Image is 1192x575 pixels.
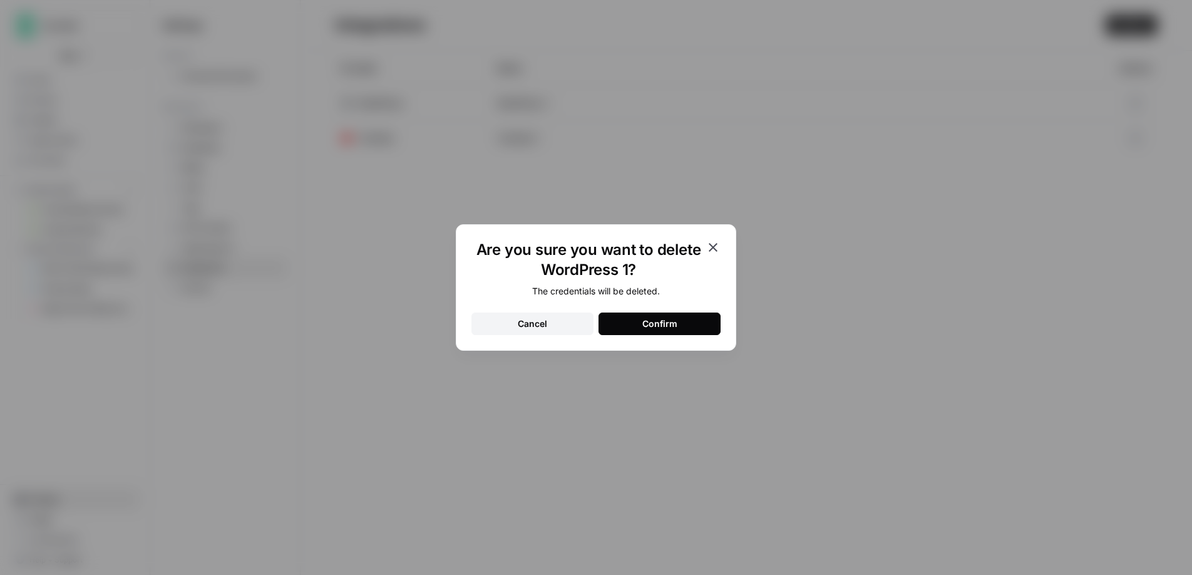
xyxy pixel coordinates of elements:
[518,318,547,330] div: Cancel
[642,318,677,330] div: Confirm
[471,285,721,298] div: The credentials will be deleted.
[599,313,721,335] button: Confirm
[471,240,706,280] h1: Are you sure you want to delete WordPress 1?
[471,313,593,335] button: Cancel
